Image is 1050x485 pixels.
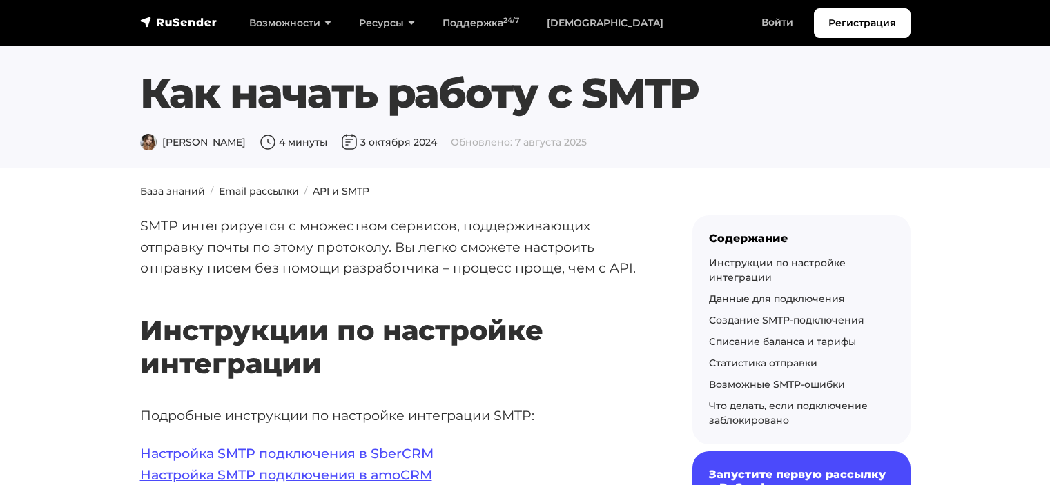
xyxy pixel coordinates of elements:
[219,185,299,197] a: Email рассылки
[709,257,846,284] a: Инструкции по настройке интеграции
[709,378,845,390] a: Возможные SMTP-ошибки
[140,136,246,148] span: [PERSON_NAME]
[140,15,217,29] img: RuSender
[429,9,533,37] a: Поддержка24/7
[140,215,648,279] p: SMTP интегрируется с множеством сервисов, поддерживающих отправку почты по этому протоколу. Вы ле...
[503,16,519,25] sup: 24/7
[341,134,358,150] img: Дата публикации
[132,184,919,199] nav: breadcrumb
[235,9,345,37] a: Возможности
[313,185,369,197] a: API и SMTP
[140,185,205,197] a: База знаний
[814,8,911,38] a: Регистрация
[709,335,856,348] a: Списание баланса и тарифы
[709,314,864,326] a: Создание SMTP-подключения
[709,399,868,426] a: Что делать, если подключение заблокировано
[140,445,434,462] a: Настройка SMTP подключения в SberCRM
[748,8,807,37] a: Войти
[140,273,648,380] h2: Инструкции по настройке интеграции
[709,357,817,369] a: Статистика отправки
[260,136,327,148] span: 4 минуты
[533,9,677,37] a: [DEMOGRAPHIC_DATA]
[341,136,437,148] span: 3 октября 2024
[709,293,845,305] a: Данные для подключения
[345,9,429,37] a: Ресурсы
[260,134,276,150] img: Время чтения
[140,405,648,426] p: Подробные инструкции по настройке интеграции SMTP:
[709,232,894,245] div: Содержание
[140,466,432,483] a: Настройка SMTP подключения в amoCRM
[451,136,587,148] span: Обновлено: 7 августа 2025
[140,68,911,118] h1: Как начать работу с SMTP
